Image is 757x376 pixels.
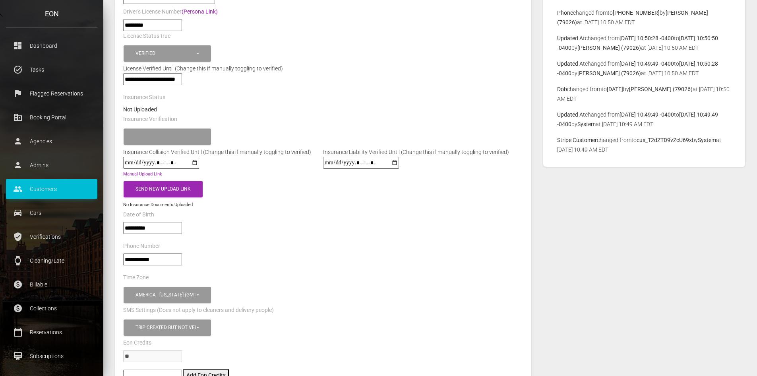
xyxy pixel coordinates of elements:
label: License Status true [123,32,170,40]
b: [DATE] 10:49:49 -0400 [620,60,674,67]
p: Booking Portal [12,111,91,123]
b: Dob [557,86,567,92]
a: paid Collections [6,298,97,318]
label: Insurance Verification [123,115,177,123]
b: Stripe Customer [557,137,597,143]
b: [DATE] 10:50:28 -0400 [620,35,674,41]
b: System [577,121,596,127]
button: Trip created but not verified, Customer is verified and trip is set to go [124,320,211,336]
label: Phone Number [123,242,160,250]
a: paid Billable [6,275,97,294]
button: Verified [124,45,211,62]
b: [DATE] 10:49:49 -0400 [620,111,674,118]
div: Insurance Liability Verified Until (Change this if manually toggling to verified) [317,147,515,157]
label: SMS Settings (Does not apply to cleaners and delivery people) [123,306,274,314]
a: person Admins [6,155,97,175]
p: changed from to by at [DATE] 10:49 AM EDT [557,110,731,129]
p: Flagged Reservations [12,88,91,99]
a: drive_eta Cars [6,203,97,223]
b: Updated At [557,60,585,67]
button: Send New Upload Link [124,181,203,197]
div: America - [US_STATE] (GMT -05:00) [136,292,196,298]
div: Insurance Collision Verified Until (Change this if manually toggling to verified) [117,147,317,157]
label: Date of Birth [123,211,154,219]
a: dashboard Dashboard [6,36,97,56]
div: Verified [136,50,196,57]
p: Tasks [12,64,91,76]
p: Dashboard [12,40,91,52]
b: [DATE] [607,86,623,92]
label: Insurance Status [123,94,165,101]
p: Cleaning/Late [12,255,91,267]
label: Driver's License Number [123,8,218,16]
b: [PHONE_NUMBER] [613,10,660,16]
p: Verifications [12,231,91,243]
p: Agencies [12,135,91,147]
b: cus_T2dZTD9vZcU69x [637,137,692,143]
strong: Not Uploaded [123,106,157,113]
p: Billable [12,279,91,290]
p: changed from to by at [DATE] 10:50 AM EDT [557,8,731,27]
b: Updated At [557,35,585,41]
a: verified_user Verifications [6,227,97,247]
b: [PERSON_NAME] (79026) [577,70,641,76]
div: Please select [136,133,196,140]
p: changed from to by at [DATE] 10:50 AM EDT [557,33,731,53]
a: calendar_today Reservations [6,322,97,342]
p: changed from to by at [DATE] 10:50 AM EDT [557,59,731,78]
button: America - New York (GMT -05:00) [124,287,211,303]
b: [PERSON_NAME] (79026) [577,45,641,51]
small: No Insurance Documents Uploaded [123,202,193,207]
div: License Verified Until (Change this if manually toggling to verified) [117,64,529,73]
p: changed from to by at [DATE] 10:50 AM EDT [557,84,731,103]
div: Trip created but not verified , Customer is verified and trip is set to go [136,324,196,331]
a: card_membership Subscriptions [6,346,97,366]
p: Admins [12,159,91,171]
p: changed from to by at [DATE] 10:49 AM EDT [557,135,731,154]
a: corporate_fare Booking Portal [6,107,97,127]
a: (Persona Link) [182,8,218,15]
b: System [698,137,716,143]
p: Collections [12,302,91,314]
p: Customers [12,183,91,195]
a: people Customers [6,179,97,199]
a: Manual Upload Link [123,171,162,177]
p: Cars [12,207,91,219]
a: flag Flagged Reservations [6,84,97,103]
label: Time Zone [123,274,149,282]
p: Reservations [12,326,91,338]
b: Updated At [557,111,585,118]
p: Subscriptions [12,350,91,362]
button: Please select [124,129,211,145]
b: Phone [557,10,573,16]
b: [PERSON_NAME] (79026) [629,86,693,92]
a: person Agencies [6,131,97,151]
a: watch Cleaning/Late [6,251,97,271]
label: Eon Credits [123,339,151,347]
a: task_alt Tasks [6,60,97,80]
